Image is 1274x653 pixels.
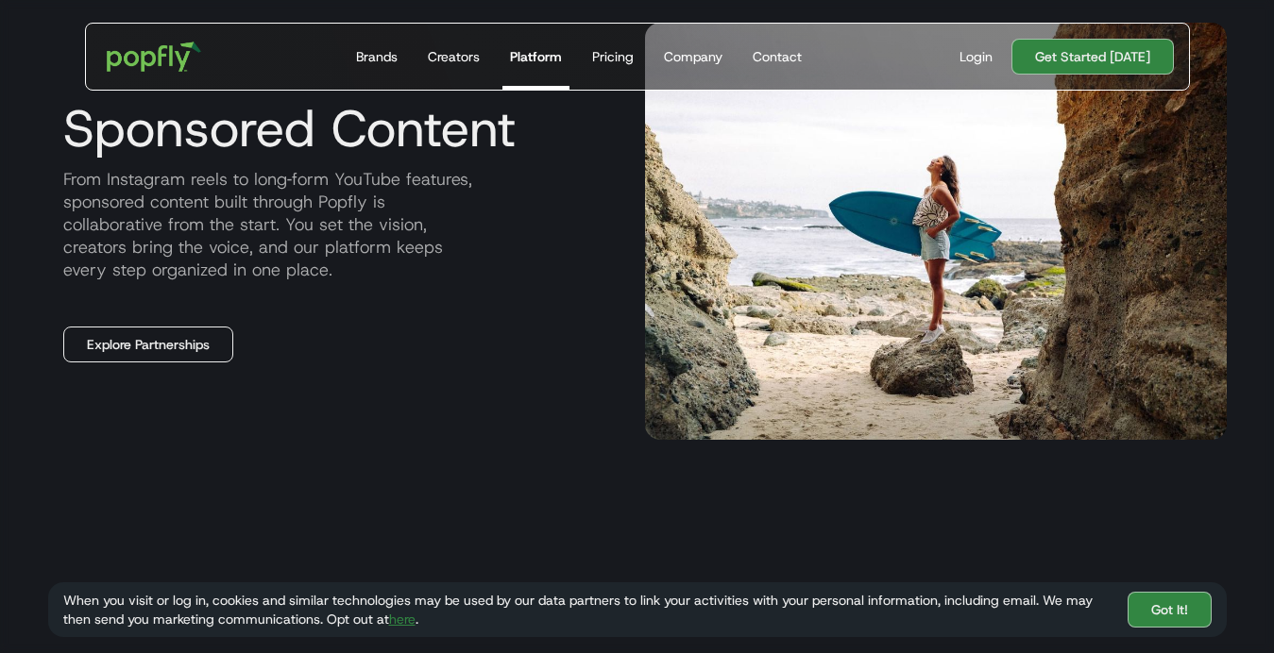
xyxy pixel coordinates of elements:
a: Get Started [DATE] [1011,39,1174,75]
div: When you visit or log in, cookies and similar technologies may be used by our data partners to li... [63,591,1113,628]
h3: Sponsored Content [48,100,630,157]
p: From Instagram reels to long‑form YouTube features, sponsored content built through Popfly is col... [48,168,630,281]
div: Brands [356,47,398,66]
a: Got It! [1128,592,1212,628]
div: Platform [510,47,562,66]
a: Creators [420,24,487,90]
a: home [93,28,215,85]
div: Pricing [592,47,634,66]
a: here [389,611,416,628]
div: Contact [753,47,802,66]
a: Brands [348,24,405,90]
a: Pricing [585,24,641,90]
a: Contact [745,24,809,90]
a: Company [656,24,730,90]
div: Creators [428,47,480,66]
a: Login [952,47,1000,66]
div: Login [960,47,993,66]
a: Explore Partnerships [63,326,233,362]
a: Platform [502,24,569,90]
div: Company [664,47,722,66]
